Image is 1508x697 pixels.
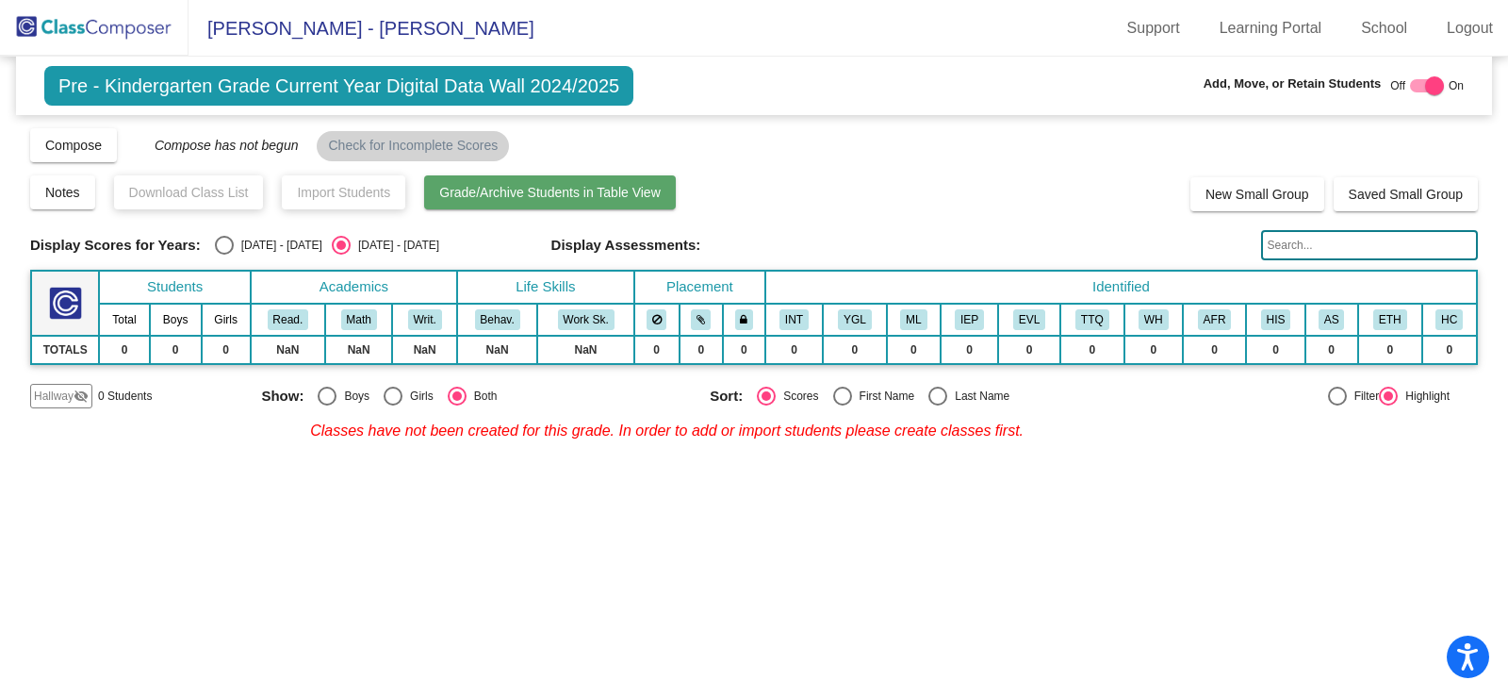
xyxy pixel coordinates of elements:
span: Saved Small Group [1349,187,1463,202]
span: 0 Students [98,388,152,405]
span: Compose [45,138,102,153]
th: Multilingual Learner [887,304,941,336]
th: Hispanic [1246,304,1304,336]
td: NaN [325,336,393,364]
td: 0 [1358,336,1422,364]
td: 0 [887,336,941,364]
th: Students [99,271,250,304]
span: New Small Group [1205,187,1309,202]
td: 0 [634,336,680,364]
button: YGL [838,309,872,330]
span: Display Scores for Years: [30,237,201,254]
span: Sort: [710,388,743,405]
td: 0 [1060,336,1124,364]
button: INT [779,309,809,330]
a: Learning Portal [1205,13,1337,43]
td: NaN [537,336,634,364]
td: NaN [457,336,537,364]
input: Search... [1261,230,1478,260]
td: 0 [823,336,887,364]
th: Academics [251,271,457,304]
mat-radio-group: Select an option [710,387,1144,406]
td: TOTALS [31,336,99,364]
span: Show: [261,388,303,405]
th: Other Ethnicity or Multiple [1358,304,1422,336]
th: Health Concern [1422,304,1477,336]
th: Placement [634,271,765,304]
td: 0 [1422,336,1477,364]
div: Girls [402,388,434,405]
button: Behav. [475,309,520,330]
span: Hallway [34,388,74,405]
span: On [1449,77,1464,94]
td: 0 [680,336,723,364]
th: African American [1183,304,1247,336]
button: TTQ [1075,309,1109,330]
td: NaN [392,336,456,364]
th: Keep with teacher [723,304,765,336]
div: [DATE] - [DATE] [234,237,322,254]
span: Off [1390,77,1405,94]
mat-icon: visibility_off [74,389,89,404]
button: Writ. [408,309,442,330]
div: Highlight [1398,388,1450,405]
span: Grade/Archive Students in Table View [439,185,661,200]
span: Pre - Kindergarten Grade Current Year Digital Data Wall 2024/2025 [44,66,633,106]
button: HC [1435,309,1463,330]
button: Saved Small Group [1334,177,1478,211]
th: Total [99,304,149,336]
td: 0 [941,336,998,364]
td: 0 [99,336,149,364]
th: Asian American [1305,304,1358,336]
button: Grade/Archive Students in Table View [424,175,676,209]
span: Add, Move, or Retain Students [1204,75,1382,93]
th: Introvert [765,304,823,336]
button: HIS [1261,309,1291,330]
th: Keep away students [634,304,680,336]
button: Compose [30,128,117,162]
td: 0 [1305,336,1358,364]
button: Read. [268,309,309,330]
div: First Name [852,388,915,405]
a: School [1346,13,1422,43]
th: Boys [150,304,202,336]
td: 0 [723,336,765,364]
th: Currently being evaluated by CST [998,304,1060,336]
div: Boys [336,388,369,405]
td: 0 [998,336,1060,364]
button: ML [900,309,926,330]
mat-radio-group: Select an option [215,236,439,255]
th: Individualized Education Program [941,304,998,336]
th: Young for Grade Level [823,304,887,336]
td: 0 [765,336,823,364]
div: Scores [776,388,818,405]
td: 0 [150,336,202,364]
span: Compose has not begun [136,138,299,153]
div: [DATE] - [DATE] [351,237,439,254]
th: Twin, Triplet, Quad or Sibling in grade level [1060,304,1124,336]
button: AS [1319,309,1345,330]
button: WH [1139,309,1169,330]
span: Classes have not been created for this grade. In order to add or import students please create cl... [310,418,1179,444]
button: ETH [1373,309,1407,330]
button: Math [341,309,377,330]
a: Logout [1432,13,1508,43]
th: White [1124,304,1183,336]
td: 0 [1246,336,1304,364]
span: Display Assessments: [551,237,701,254]
span: Notes [45,185,80,200]
button: AFR [1198,309,1232,330]
mat-chip: Check for Incomplete Scores [317,131,509,161]
div: Both [467,388,498,405]
th: Girls [202,304,251,336]
button: New Small Group [1190,177,1324,211]
a: Support [1112,13,1195,43]
span: [PERSON_NAME] - [PERSON_NAME] [188,13,534,43]
button: Work Sk. [558,309,615,330]
th: Life Skills [457,271,634,304]
td: 0 [1183,336,1247,364]
div: Filter [1347,388,1380,405]
mat-radio-group: Select an option [261,387,696,406]
td: NaN [251,336,325,364]
th: Identified [765,271,1477,304]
